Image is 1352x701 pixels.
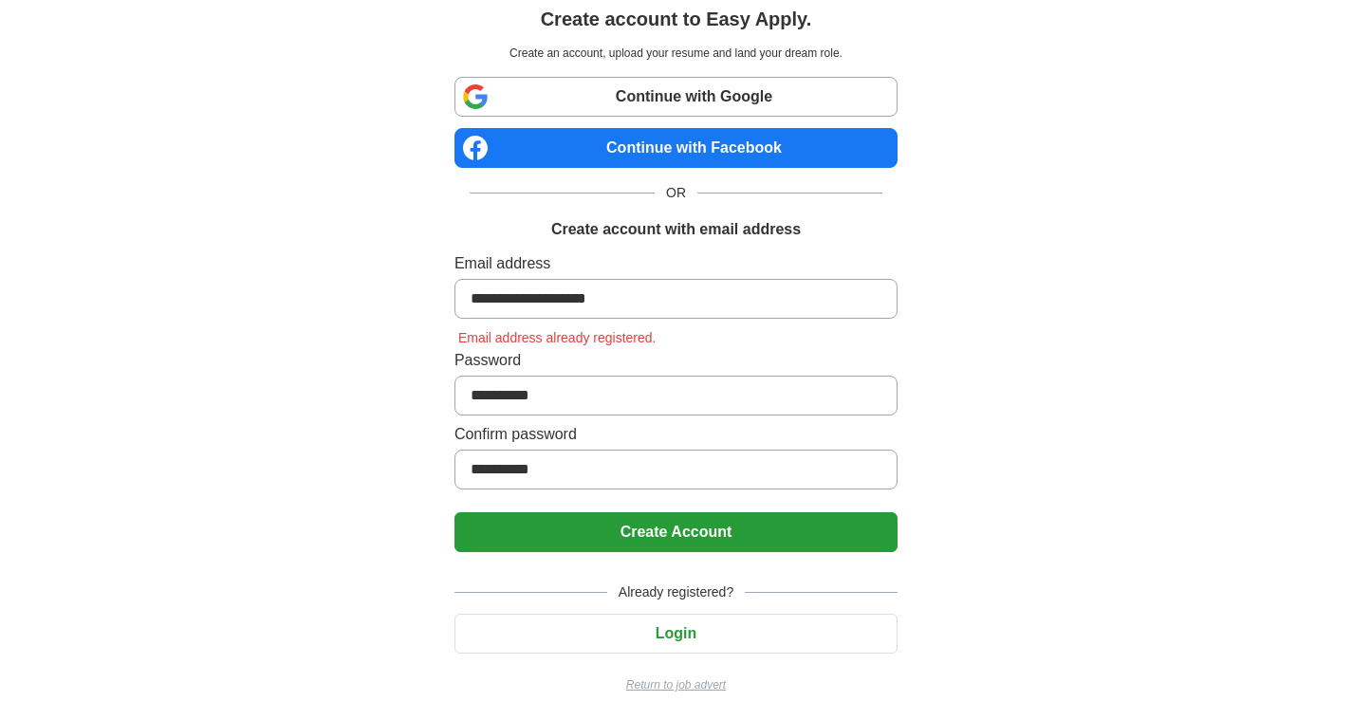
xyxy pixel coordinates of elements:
[454,77,898,117] a: Continue with Google
[607,582,745,602] span: Already registered?
[454,423,898,446] label: Confirm password
[551,218,801,241] h1: Create account with email address
[454,349,898,372] label: Password
[454,676,898,693] a: Return to job advert
[458,45,894,62] p: Create an account, upload your resume and land your dream role.
[454,614,898,654] button: Login
[454,252,898,275] label: Email address
[454,330,660,345] span: Email address already registered.
[454,512,898,552] button: Create Account
[541,5,812,33] h1: Create account to Easy Apply.
[454,128,898,168] a: Continue with Facebook
[454,625,898,641] a: Login
[655,183,697,203] span: OR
